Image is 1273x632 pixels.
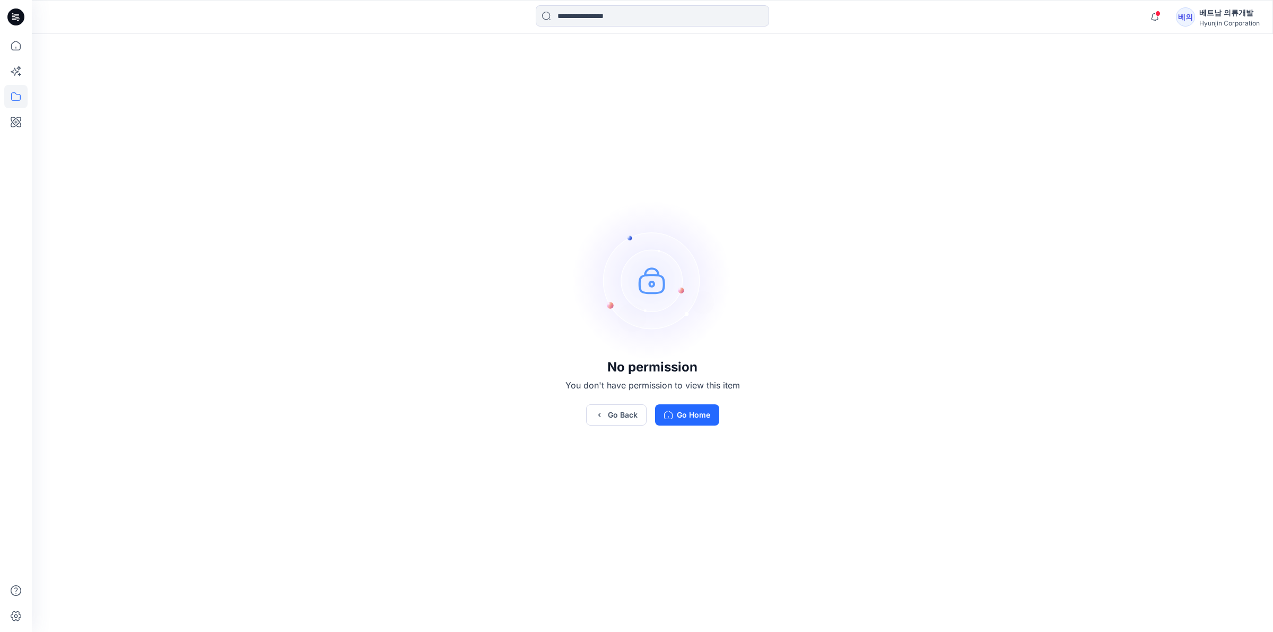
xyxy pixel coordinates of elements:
img: no-perm.svg [573,201,732,360]
button: Go Back [586,404,647,426]
div: Hyunjin Corporation [1199,19,1260,27]
div: 베트남 의류개발 [1199,6,1260,19]
p: You don't have permission to view this item [565,379,740,392]
div: 베의 [1176,7,1195,27]
h3: No permission [565,360,740,375]
button: Go Home [655,404,719,426]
